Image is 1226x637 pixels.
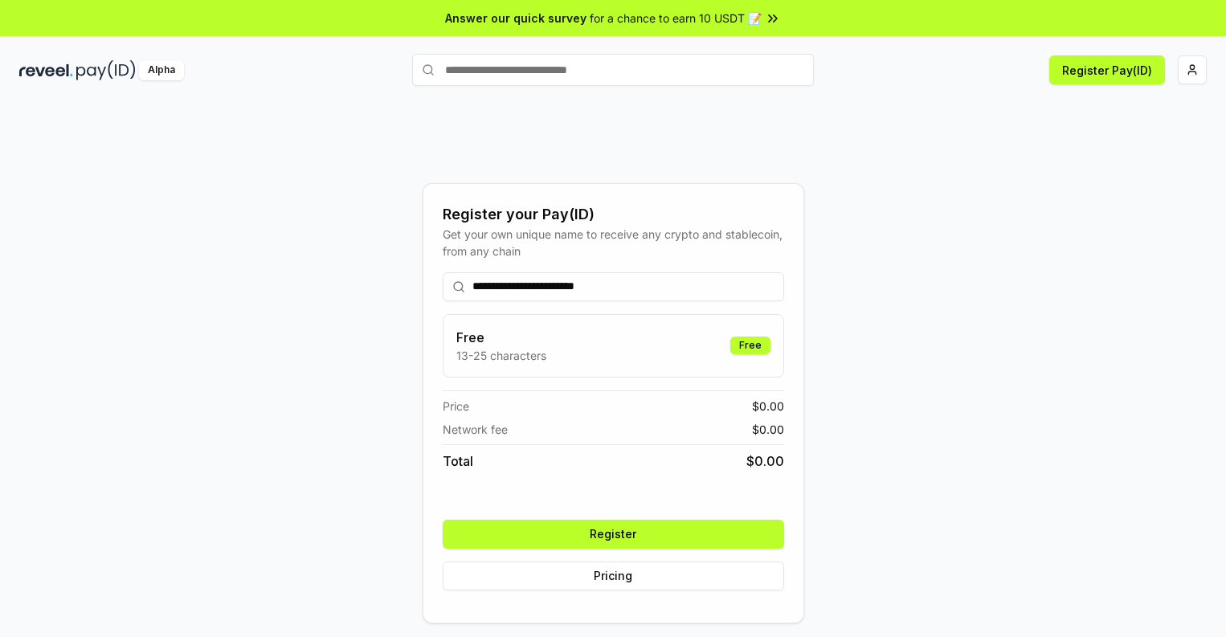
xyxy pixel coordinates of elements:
[1049,55,1165,84] button: Register Pay(ID)
[445,10,586,27] span: Answer our quick survey
[443,203,784,226] div: Register your Pay(ID)
[19,60,73,80] img: reveel_dark
[746,451,784,471] span: $ 0.00
[730,337,770,354] div: Free
[443,520,784,549] button: Register
[752,398,784,414] span: $ 0.00
[590,10,762,27] span: for a chance to earn 10 USDT 📝
[443,451,473,471] span: Total
[456,347,546,364] p: 13-25 characters
[76,60,136,80] img: pay_id
[443,561,784,590] button: Pricing
[456,328,546,347] h3: Free
[443,398,469,414] span: Price
[139,60,184,80] div: Alpha
[443,226,784,259] div: Get your own unique name to receive any crypto and stablecoin, from any chain
[443,421,508,438] span: Network fee
[752,421,784,438] span: $ 0.00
